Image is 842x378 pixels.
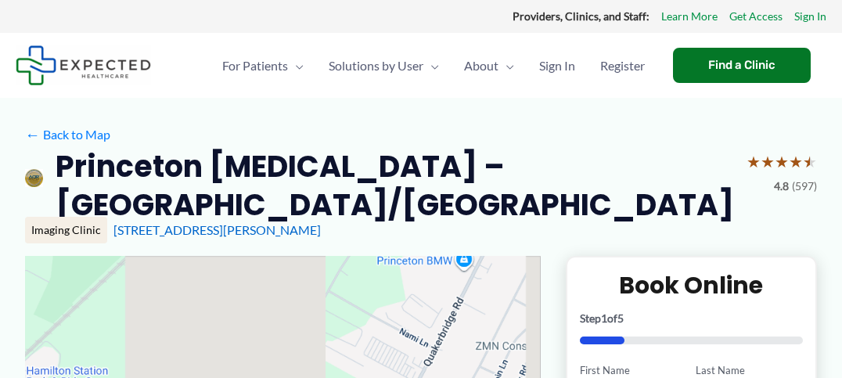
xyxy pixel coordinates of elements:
a: AboutMenu Toggle [452,38,527,93]
span: Menu Toggle [498,38,514,93]
a: Register [588,38,657,93]
a: [STREET_ADDRESS][PERSON_NAME] [113,222,321,237]
span: ★ [775,147,789,176]
span: Menu Toggle [288,38,304,93]
span: About [464,38,498,93]
a: Find a Clinic [673,48,811,83]
div: Imaging Clinic [25,217,107,243]
img: Expected Healthcare Logo - side, dark font, small [16,45,151,85]
span: 4.8 [774,176,789,196]
span: ← [25,127,40,142]
a: For PatientsMenu Toggle [210,38,316,93]
span: Sign In [539,38,575,93]
a: Learn More [661,6,718,27]
span: 1 [601,311,607,325]
span: ★ [789,147,803,176]
span: Register [600,38,645,93]
span: For Patients [222,38,288,93]
a: Get Access [729,6,783,27]
a: Solutions by UserMenu Toggle [316,38,452,93]
strong: Providers, Clinics, and Staff: [513,9,649,23]
label: First Name [580,363,687,378]
span: ★ [803,147,817,176]
p: Step of [580,313,803,324]
a: ←Back to Map [25,123,110,146]
span: Menu Toggle [423,38,439,93]
span: (597) [792,176,817,196]
span: ★ [761,147,775,176]
nav: Primary Site Navigation [210,38,657,93]
span: 5 [617,311,624,325]
span: Solutions by User [329,38,423,93]
a: Sign In [527,38,588,93]
a: Sign In [794,6,826,27]
label: Last Name [696,363,803,378]
h2: Book Online [580,270,803,301]
h2: Princeton [MEDICAL_DATA] – [GEOGRAPHIC_DATA]/[GEOGRAPHIC_DATA] [56,147,734,225]
span: ★ [747,147,761,176]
